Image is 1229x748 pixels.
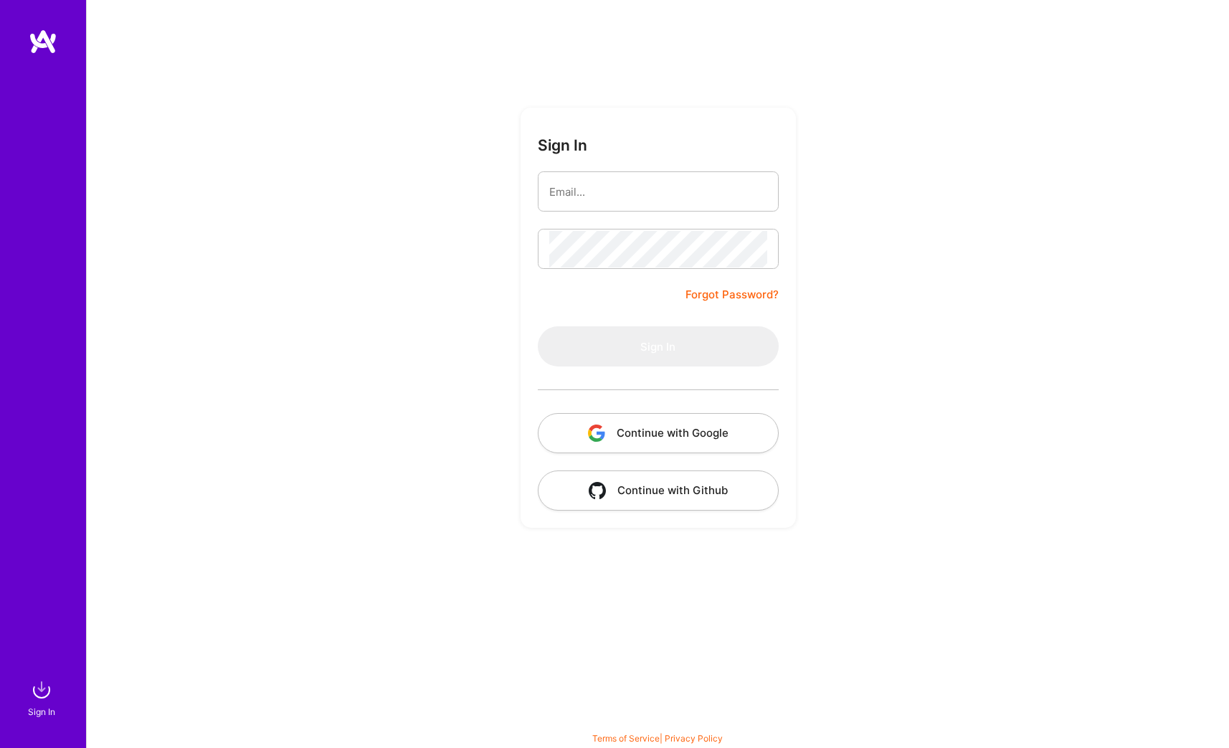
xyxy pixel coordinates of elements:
[588,425,605,442] img: icon
[538,470,779,511] button: Continue with Github
[538,326,779,366] button: Sign In
[592,733,660,744] a: Terms of Service
[589,482,606,499] img: icon
[549,174,767,210] input: Email...
[538,413,779,453] button: Continue with Google
[29,29,57,55] img: logo
[30,676,56,719] a: sign inSign In
[28,704,55,719] div: Sign In
[685,286,779,303] a: Forgot Password?
[665,733,723,744] a: Privacy Policy
[538,136,587,154] h3: Sign In
[592,733,723,744] span: |
[27,676,56,704] img: sign in
[86,705,1229,741] div: © 2025 ATeams Inc., All rights reserved.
